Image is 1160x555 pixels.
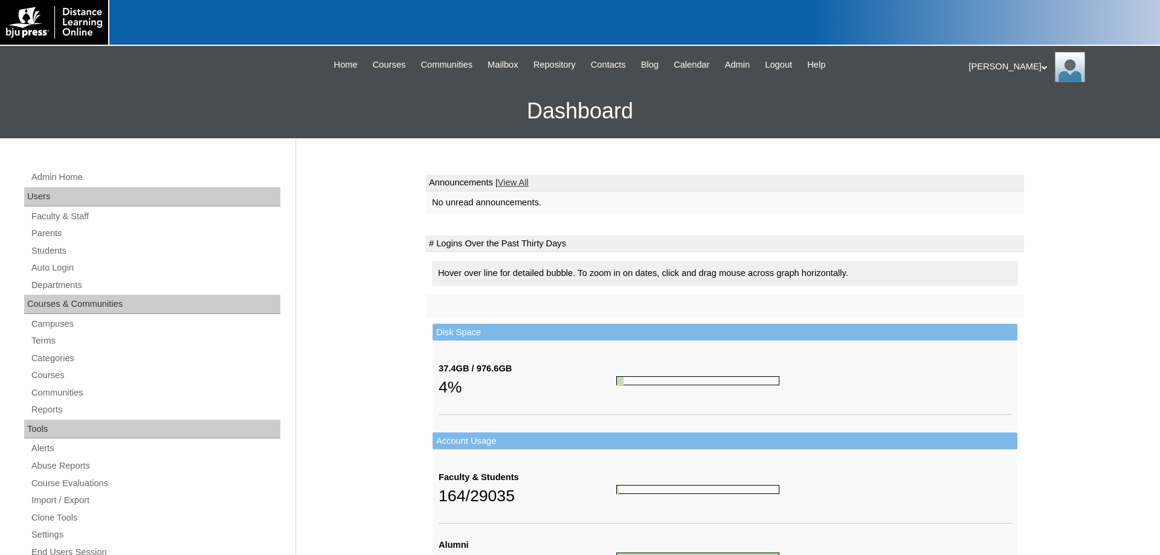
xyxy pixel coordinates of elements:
span: Courses [373,58,406,72]
a: Import / Export [30,493,280,508]
a: Admin Home [30,170,280,185]
a: Mailbox [482,58,524,72]
td: No unread announcements. [426,191,1024,214]
div: 164/29035 [439,484,616,508]
a: View All [498,178,529,187]
a: Course Evaluations [30,476,280,491]
h3: Dashboard [6,84,1154,138]
a: Home [328,58,364,72]
a: Courses [30,368,280,383]
span: Repository [533,58,576,72]
a: Parents [30,226,280,241]
span: Admin [725,58,750,72]
a: Campuses [30,316,280,332]
div: 4% [439,375,616,399]
a: Terms [30,333,280,348]
div: [PERSON_NAME] [968,52,1148,82]
td: Disk Space [433,324,1017,341]
span: Contacts [591,58,626,72]
div: Courses & Communities [24,295,280,314]
a: Courses [367,58,412,72]
a: Categories [30,351,280,366]
a: Clone Tools [30,510,280,525]
div: Tools [24,420,280,439]
span: Mailbox [488,58,518,72]
span: Help [807,58,825,72]
a: Repository [527,58,582,72]
a: Communities [30,385,280,400]
td: Announcements | [426,175,1024,191]
a: Calendar [668,58,715,72]
div: Users [24,187,280,207]
a: Contacts [585,58,632,72]
a: Auto Login [30,260,280,275]
a: Logout [759,58,798,72]
td: Account Usage [433,432,1017,450]
div: Hover over line for detailed bubble. To zoom in on dates, click and drag mouse across graph horiz... [432,261,1018,286]
img: logo-white.png [6,6,102,39]
div: 37.4GB / 976.6GB [439,362,616,375]
a: Abuse Reports [30,458,280,473]
a: Reports [30,402,280,417]
a: Departments [30,278,280,293]
span: Logout [765,58,792,72]
span: Communities [420,58,472,72]
span: Home [334,58,358,72]
a: Admin [719,58,756,72]
a: Communities [414,58,478,72]
span: Calendar [674,58,709,72]
a: Help [801,58,831,72]
a: Blog [635,58,665,72]
div: Alumni [439,539,616,551]
a: Faculty & Staff [30,209,280,224]
a: Settings [30,527,280,542]
img: Pam Miller / Distance Learning Online Staff [1055,52,1085,82]
span: Blog [641,58,659,72]
a: Students [30,243,280,258]
a: Alerts [30,441,280,456]
td: # Logins Over the Past Thirty Days [426,236,1024,252]
div: Faculty & Students [439,471,616,484]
